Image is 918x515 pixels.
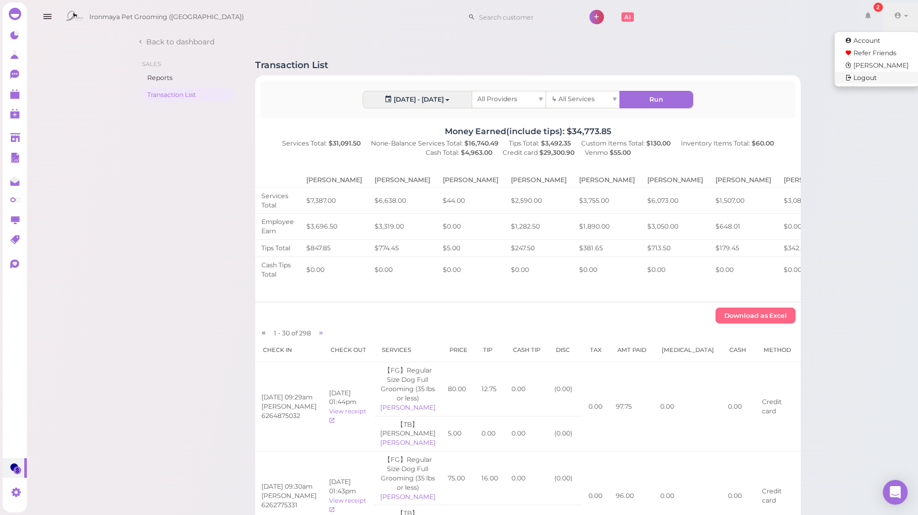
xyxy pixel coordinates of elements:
th: Method [756,338,799,362]
div: [PERSON_NAME] 6262775331 [261,491,317,510]
td: 12.75 [475,362,505,416]
th: Check out [323,338,374,362]
div: Custom Items Total: [576,139,676,148]
div: 【TB】[PERSON_NAME] [380,420,435,439]
span: 298 [299,329,311,337]
div: Inventory Items Total: [676,139,779,148]
td: Employee Earn [255,214,300,240]
td: $342.95 [777,240,846,257]
th: Check in [255,338,323,362]
th: [PERSON_NAME] [368,173,437,187]
th: [PERSON_NAME] [641,173,709,187]
div: [PERSON_NAME] [380,403,435,412]
td: $0.00 [777,214,846,240]
th: [PERSON_NAME] [573,173,641,187]
span: ↳ All Services [551,95,594,103]
div: [PERSON_NAME] [380,438,435,447]
b: $3,492.35 [541,139,571,147]
th: Amt Paid [610,338,654,362]
td: $0.00 [777,256,846,282]
input: Search customer [475,9,575,25]
div: Tips Total: [504,139,576,148]
td: 0.00 [505,362,548,416]
td: 0.00 [722,362,756,452]
div: [DATE] 09:29am [261,393,317,402]
td: ( 0.00 ) [548,452,582,505]
b: $31,091.50 [329,139,361,147]
b: $29,300.90 [539,149,574,156]
button: Download as Excel [715,308,796,324]
td: $0.00 [641,256,709,282]
b: $130.00 [646,139,671,147]
td: $5.00 [437,240,505,257]
td: 97.75 [610,362,654,452]
a: Reports [142,71,235,85]
td: $2,590.00 [505,187,573,214]
td: $7,387.00 [300,187,368,214]
th: [MEDICAL_DATA] [654,338,722,362]
td: $179.45 [709,240,777,257]
td: $1,282.50 [505,214,573,240]
td: $1,507.00 [709,187,777,214]
div: 【FG】Regular Size Dog Full Grooming (35 lbs or less) [380,366,435,403]
th: Cash Tip [505,338,548,362]
th: Price [442,338,475,362]
div: [PERSON_NAME] 6264875032 [261,402,317,421]
div: [PERSON_NAME] [380,492,435,502]
td: Credit card [756,362,799,452]
td: $1,890.00 [573,214,641,240]
td: $3,050.00 [641,214,709,240]
td: $3,082.50 [777,187,846,214]
span: Refer Friends [853,49,896,57]
div: 【FG】Regular Size Dog Full Grooming (35 lbs or less) [380,455,435,492]
td: ( 0.00 ) [548,362,582,416]
td: $847.85 [300,240,368,257]
th: Tip [475,338,505,362]
td: 0.00 [582,362,610,452]
div: 2 [874,3,883,12]
td: $3,319.00 [368,214,437,240]
th: [PERSON_NAME] [437,173,505,187]
div: Cash Total: [421,148,497,157]
td: Tips Total [255,240,300,257]
td: $247.50 [505,240,573,257]
b: $4,963.00 [461,149,492,156]
div: None-Balance Services Total: [366,139,504,148]
td: Services Total [255,187,300,214]
td: $0.00 [368,256,437,282]
td: $3,696.50 [300,214,368,240]
th: [PERSON_NAME] [777,173,846,187]
td: $0.00 [300,256,368,282]
span: of [291,329,298,337]
span: 30 [282,329,291,337]
div: [DATE] - [DATE] [363,91,472,108]
td: 97.75 [799,362,832,452]
a: View receipt [329,408,366,424]
span: - [278,329,281,337]
td: 0.00 [475,416,505,452]
b: $16,740.49 [464,139,499,147]
td: 0.00 [505,452,548,505]
td: $648.01 [709,214,777,240]
th: Disc [548,338,582,362]
th: CC [799,338,832,362]
td: $6,638.00 [368,187,437,214]
td: 5.00 [442,416,475,452]
th: Services [374,338,442,362]
td: $44.00 [437,187,505,214]
td: $0.00 [437,214,505,240]
td: Cash Tips Total [255,256,300,282]
td: $0.00 [437,256,505,282]
a: View receipt [329,497,366,513]
a: Transaction List [142,88,235,102]
button: Run [620,91,693,108]
td: ( 0.00 ) [548,416,582,452]
td: $6,073.00 [641,187,709,214]
th: Cash [722,338,756,362]
th: [PERSON_NAME] [709,173,777,187]
b: $60.00 [752,139,774,147]
td: [DATE] 01:44pm [323,362,374,452]
td: $0.00 [573,256,641,282]
td: $774.45 [368,240,437,257]
h1: Transaction List [255,60,328,70]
